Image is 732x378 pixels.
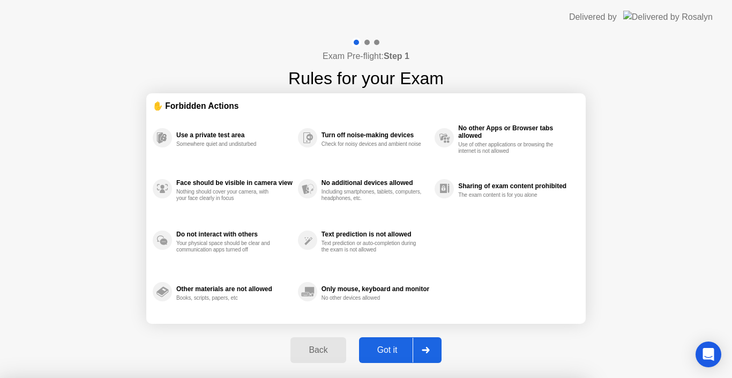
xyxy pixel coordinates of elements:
[294,345,342,355] div: Back
[322,141,423,147] div: Check for noisy devices and ambient noise
[362,345,413,355] div: Got it
[458,192,559,198] div: The exam content is for you alone
[623,11,713,23] img: Delivered by Rosalyn
[322,285,429,293] div: Only mouse, keyboard and monitor
[176,285,293,293] div: Other materials are not allowed
[322,179,429,187] div: No additional devices allowed
[322,189,423,202] div: Including smartphones, tablets, computers, headphones, etc.
[176,240,278,253] div: Your physical space should be clear and communication apps turned off
[288,65,444,91] h1: Rules for your Exam
[322,231,429,238] div: Text prediction is not allowed
[176,231,293,238] div: Do not interact with others
[322,131,429,139] div: Turn off noise-making devices
[384,51,409,61] b: Step 1
[322,240,423,253] div: Text prediction or auto-completion during the exam is not allowed
[176,141,278,147] div: Somewhere quiet and undisturbed
[323,50,409,63] h4: Exam Pre-flight:
[176,295,278,301] div: Books, scripts, papers, etc
[569,11,617,24] div: Delivered by
[153,100,579,112] div: ✋ Forbidden Actions
[322,295,423,301] div: No other devices allowed
[176,179,293,187] div: Face should be visible in camera view
[696,342,721,367] div: Open Intercom Messenger
[176,189,278,202] div: Nothing should cover your camera, with your face clearly in focus
[458,182,574,190] div: Sharing of exam content prohibited
[458,142,559,154] div: Use of other applications or browsing the internet is not allowed
[458,124,574,139] div: No other Apps or Browser tabs allowed
[176,131,293,139] div: Use a private test area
